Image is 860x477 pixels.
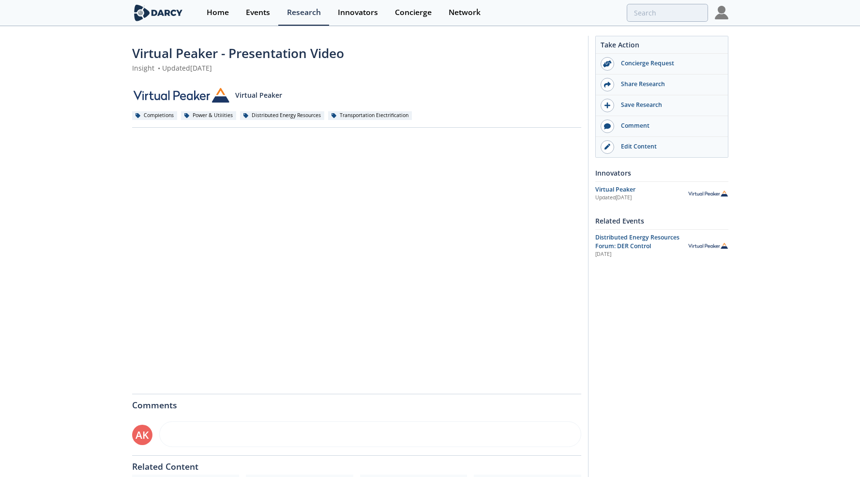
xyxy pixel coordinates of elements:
div: Innovators [338,9,378,16]
div: Related Events [595,212,728,229]
a: Virtual Peaker Updated[DATE] Virtual Peaker [595,185,728,202]
div: Concierge [395,9,432,16]
img: Virtual Peaker [688,190,728,197]
div: Distributed Energy Resources [240,111,325,120]
div: Transportation Electrification [328,111,412,120]
div: AK [132,425,152,445]
input: Advanced Search [627,4,708,22]
span: • [156,63,162,73]
img: logo-wide.svg [132,4,185,21]
div: Events [246,9,270,16]
div: [DATE] [595,251,681,258]
div: Research [287,9,321,16]
img: Virtual Peaker [688,242,728,249]
a: Edit Content [596,137,728,157]
div: Comments [132,394,581,410]
iframe: vimeo [132,134,581,387]
div: Updated [DATE] [595,194,688,202]
div: Take Action [596,40,728,54]
div: Save Research [614,101,723,109]
span: Virtual Peaker - Presentation Video [132,45,344,62]
div: Edit Content [614,142,723,151]
div: Innovators [595,164,728,181]
div: Comment [614,121,723,130]
div: Concierge Request [614,59,723,68]
p: Virtual Peaker [235,90,282,100]
div: Virtual Peaker [595,185,688,194]
img: Profile [715,6,728,19]
div: Completions [132,111,178,120]
a: Distributed Energy Resources Forum: DER Control [DATE] Virtual Peaker [595,233,728,259]
span: Distributed Energy Resources Forum: DER Control [595,233,679,250]
iframe: chat widget [819,438,850,467]
div: Insight Updated [DATE] [132,63,581,73]
div: Related Content [132,456,581,471]
div: Power & Utilities [181,111,237,120]
div: Share Research [614,80,723,89]
div: Home [207,9,229,16]
div: Network [449,9,481,16]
